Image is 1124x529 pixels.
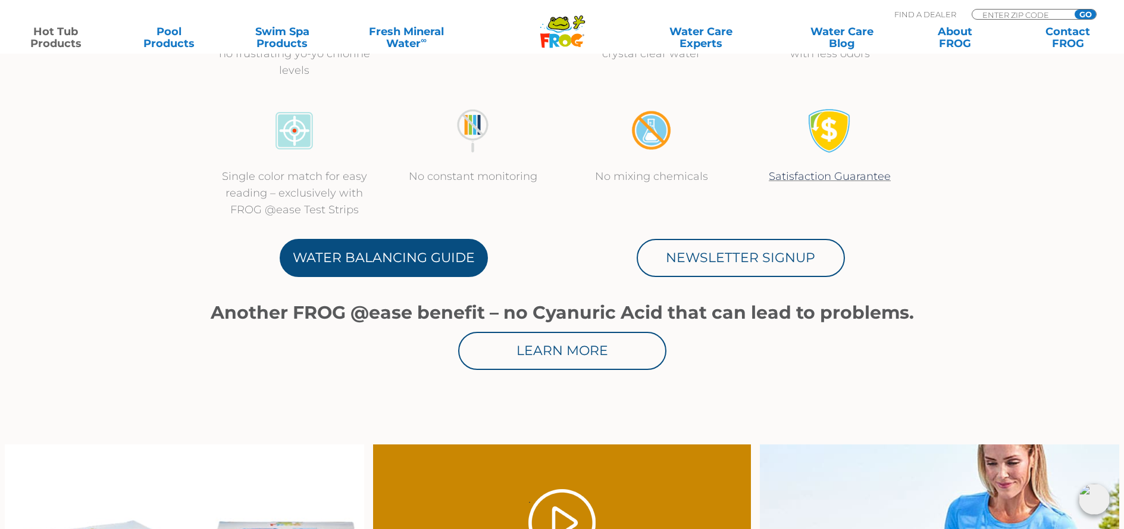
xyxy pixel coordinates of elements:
[396,168,550,185] p: No constant monitoring
[458,332,666,370] a: Learn More
[981,10,1062,20] input: Zip Code Form
[421,35,427,45] sup: ∞
[272,108,317,153] img: icon-atease-color-match
[798,26,886,49] a: Water CareBlog
[280,239,488,277] a: Water Balancing Guide
[807,108,852,153] img: Satisfaction Guarantee Icon
[1024,26,1112,49] a: ContactFROG
[217,168,372,218] p: Single color match for easy reading – exclusively with FROG @ease Test Strips
[1079,484,1110,515] img: openIcon
[769,170,891,183] a: Satisfaction Guarantee
[629,108,674,153] img: no-mixing1
[637,239,845,277] a: Newsletter Signup
[352,26,462,49] a: Fresh MineralWater∞
[450,108,495,153] img: no-constant-monitoring1
[630,26,772,49] a: Water CareExperts
[205,303,919,323] h1: Another FROG @ease benefit – no Cyanuric Acid that can lead to problems.
[574,168,729,185] p: No mixing chemicals
[1075,10,1096,19] input: GO
[911,26,999,49] a: AboutFROG
[894,9,956,20] p: Find A Dealer
[12,26,100,49] a: Hot TubProducts
[238,26,326,49] a: Swim SpaProducts
[125,26,213,49] a: PoolProducts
